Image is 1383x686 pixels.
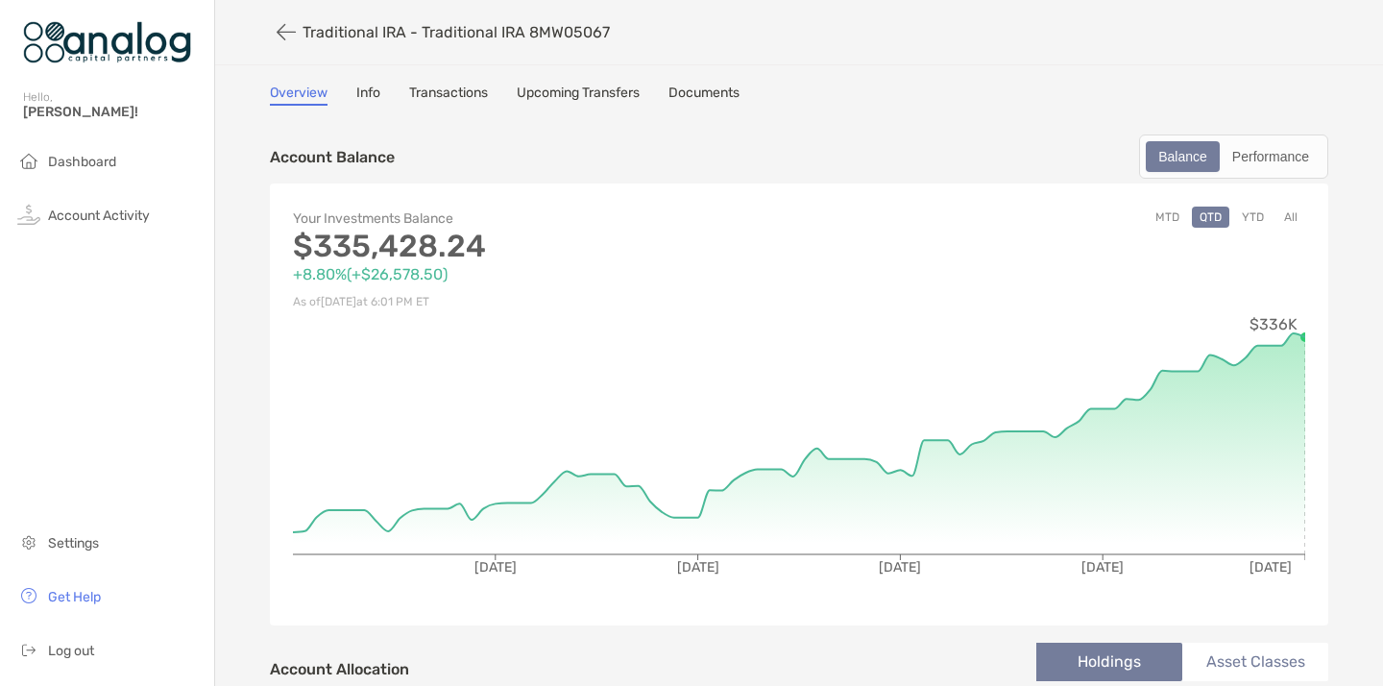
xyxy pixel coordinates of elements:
span: Settings [48,535,99,551]
tspan: [DATE] [879,559,921,576]
p: Traditional IRA - Traditional IRA 8MW05067 [303,23,610,41]
tspan: [DATE] [677,559,719,576]
tspan: [DATE] [474,559,517,576]
a: Documents [668,85,740,106]
div: Performance [1222,143,1320,170]
tspan: [DATE] [1250,559,1292,576]
span: [PERSON_NAME]! [23,104,203,120]
p: Account Balance [270,145,395,169]
button: YTD [1234,207,1272,228]
p: +8.80% ( +$26,578.50 ) [293,262,799,286]
li: Asset Classes [1182,643,1328,681]
img: activity icon [17,203,40,226]
h4: Account Allocation [270,660,409,678]
a: Upcoming Transfers [517,85,640,106]
a: Transactions [409,85,488,106]
img: Zoe Logo [23,8,191,77]
span: Dashboard [48,154,116,170]
button: MTD [1148,207,1187,228]
div: segmented control [1139,135,1328,179]
div: Balance [1148,143,1218,170]
tspan: $336K [1250,315,1298,333]
span: Get Help [48,589,101,605]
li: Holdings [1036,643,1182,681]
span: Account Activity [48,208,150,224]
a: Overview [270,85,328,106]
a: Info [356,85,380,106]
p: $335,428.24 [293,234,799,258]
img: household icon [17,149,40,172]
p: As of [DATE] at 6:01 PM ET [293,290,799,314]
img: settings icon [17,530,40,553]
img: logout icon [17,638,40,661]
button: All [1276,207,1305,228]
img: get-help icon [17,584,40,607]
tspan: [DATE] [1081,559,1124,576]
button: QTD [1192,207,1229,228]
p: Your Investments Balance [293,207,799,231]
span: Log out [48,643,94,659]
